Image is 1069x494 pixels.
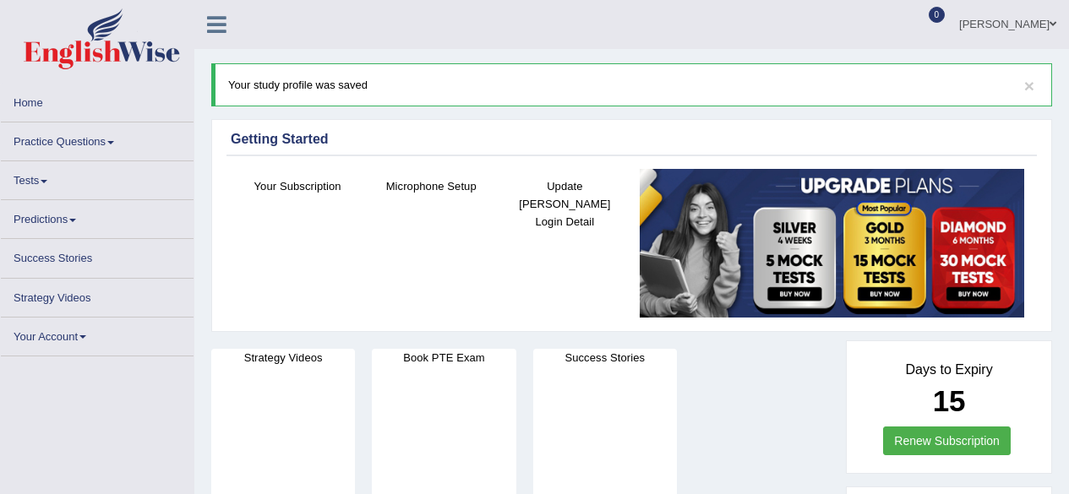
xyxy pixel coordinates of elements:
a: Success Stories [1,239,194,272]
div: Getting Started [231,129,1033,149]
a: Strategy Videos [1,279,194,312]
a: Renew Subscription [883,426,1011,455]
h4: Update [PERSON_NAME] Login Detail [506,177,623,231]
h4: Book PTE Exam [372,349,515,366]
h4: Your Subscription [239,177,356,195]
a: Tests [1,161,194,194]
a: Practice Questions [1,122,194,155]
span: 0 [929,7,946,23]
img: small5.jpg [640,169,1024,318]
button: × [1024,77,1034,95]
h4: Days to Expiry [865,362,1033,377]
b: 15 [933,384,966,417]
h4: Strategy Videos [211,349,355,366]
h4: Microphone Setup [373,177,489,195]
a: Predictions [1,200,194,233]
div: Your study profile was saved [211,63,1052,106]
a: Your Account [1,318,194,350]
a: Home [1,84,194,117]
h4: Success Stories [533,349,677,366]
